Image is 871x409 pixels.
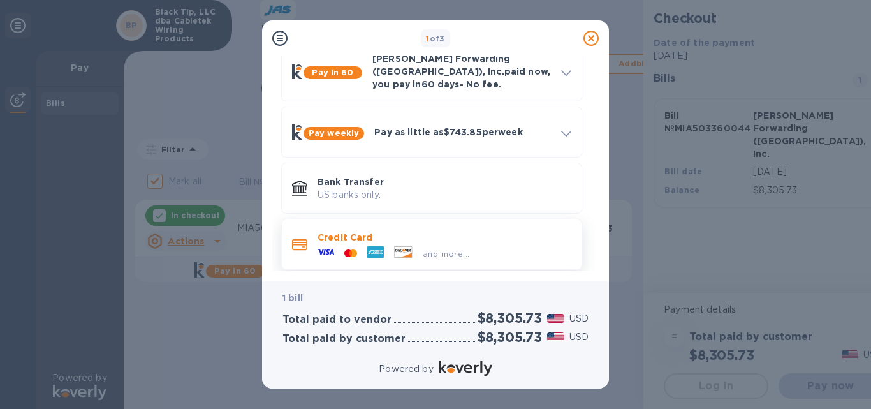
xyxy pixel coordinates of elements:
img: USD [547,314,564,323]
img: USD [547,332,564,341]
b: Pay weekly [309,128,359,138]
b: 1 bill [282,293,303,303]
img: Logo [439,361,492,376]
span: and more... [423,249,469,258]
p: Powered by [379,362,433,376]
b: of 3 [426,34,445,43]
b: Pay in 60 [312,68,353,77]
p: USD [569,331,589,344]
p: USD [569,312,589,325]
h2: $8,305.73 [478,310,542,326]
span: 1 [426,34,429,43]
h3: Total paid by customer [282,333,406,345]
p: Credit Card [318,231,571,244]
h2: $8,305.73 [478,329,542,345]
p: Bank Transfer [318,175,571,188]
h3: Total paid to vendor [282,314,392,326]
p: [PERSON_NAME] Forwarding ([GEOGRAPHIC_DATA]), Inc. paid now, you pay in 60 days - No fee. [372,52,551,91]
p: Pay as little as $743.85 per week [374,126,551,138]
p: US banks only. [318,188,571,202]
